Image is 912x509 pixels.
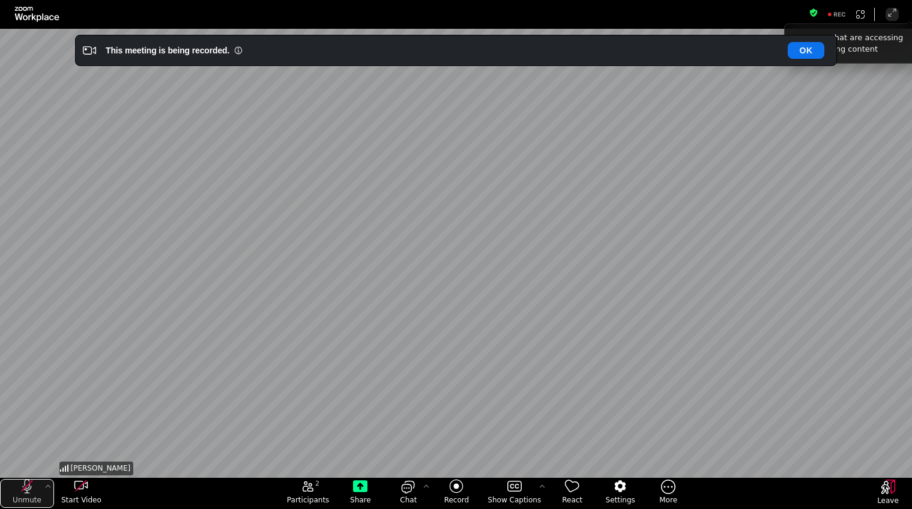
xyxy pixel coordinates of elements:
[315,479,319,489] span: 2
[71,463,131,474] span: [PERSON_NAME]
[886,8,899,21] button: Enter Full Screen
[562,495,582,505] span: React
[644,479,692,508] button: More meeting control
[61,495,101,505] span: Start Video
[336,479,384,508] button: Share
[877,496,899,505] span: Leave
[864,480,912,508] button: Leave
[234,46,243,55] i: Information Small
[287,495,330,505] span: Participants
[536,479,548,495] button: More options for captions, menu button
[854,8,867,21] button: Apps Accessing Content in This Meeting
[809,8,818,21] button: Meeting information
[13,495,41,505] span: Unmute
[420,479,432,495] button: Chat Settings
[350,495,371,505] span: Share
[606,495,635,505] span: Settings
[106,44,229,56] div: This meeting is being recorded.
[596,479,644,508] button: Settings
[432,479,480,508] button: Record
[823,8,851,21] div: Recording to cloud
[480,479,548,508] button: Show Captions
[659,495,677,505] span: More
[54,479,108,508] button: start my video
[42,479,54,495] button: More audio controls
[83,44,96,57] i: Video Recording
[280,479,337,508] button: open the participants list pane,[2] particpants
[384,479,432,508] button: open the chat panel
[444,495,469,505] span: Record
[788,42,824,59] button: OK
[488,495,541,505] span: Show Captions
[400,495,417,505] span: Chat
[548,479,596,508] button: React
